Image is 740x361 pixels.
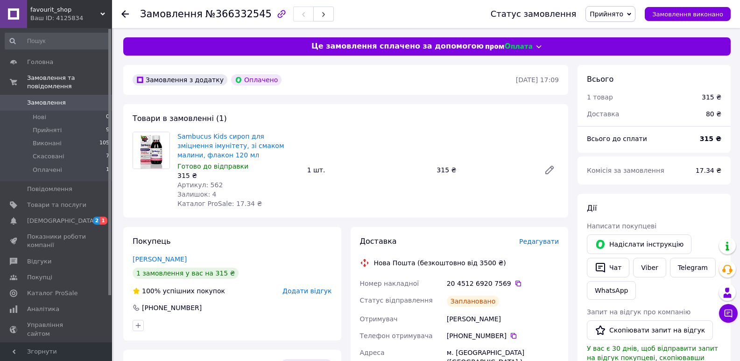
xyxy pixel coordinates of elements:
[516,76,559,84] time: [DATE] 17:09
[540,161,559,179] a: Редагувати
[519,238,559,245] span: Редагувати
[133,132,169,169] img: Sambucus Kids сироп для зміцнення імунітету, зі смаком малини, флакон 120 мл
[231,74,282,85] div: Оплачено
[491,9,577,19] div: Статус замовлення
[106,166,109,174] span: 1
[33,126,62,134] span: Прийняті
[702,92,721,102] div: 315 ₴
[106,113,109,121] span: 0
[33,113,46,121] span: Нові
[27,257,51,266] span: Відгуки
[433,163,536,177] div: 315 ₴
[700,135,721,142] b: 315 ₴
[140,8,203,20] span: Замовлення
[696,167,721,174] span: 17.34 ₴
[141,303,203,312] div: [PHONE_NUMBER]
[587,222,656,230] span: Написати покупцеві
[360,349,385,356] span: Адреса
[121,9,129,19] div: Повернутися назад
[27,201,86,209] span: Товари та послуги
[360,315,398,323] span: Отримувач
[33,166,62,174] span: Оплачені
[99,139,109,148] span: 105
[27,58,53,66] span: Головна
[587,258,629,277] button: Чат
[587,110,619,118] span: Доставка
[5,33,110,50] input: Пошук
[372,258,508,268] div: Нова Пошта (безкоштовно від 3500 ₴)
[133,268,239,279] div: 1 замовлення у вас на 315 ₴
[587,234,691,254] button: Надіслати інструкцію
[445,311,561,327] div: [PERSON_NAME]
[282,287,331,295] span: Додати відгук
[587,135,647,142] span: Всього до сплати
[30,14,112,22] div: Ваш ID: 4125834
[133,237,171,246] span: Покупець
[587,204,597,212] span: Дії
[33,152,64,161] span: Скасовані
[587,75,613,84] span: Всього
[645,7,731,21] button: Замовлення виконано
[93,217,100,225] span: 2
[177,200,262,207] span: Каталог ProSale: 17.34 ₴
[106,126,109,134] span: 9
[587,320,713,340] button: Скопіювати запит на відгук
[311,41,484,52] span: Це замовлення сплачено за допомогою
[590,10,623,18] span: Прийнято
[106,152,109,161] span: 7
[27,74,112,91] span: Замовлення та повідомлення
[27,305,59,313] span: Аналітика
[27,99,66,107] span: Замовлення
[177,163,248,170] span: Готово до відправки
[447,331,559,340] div: [PHONE_NUMBER]
[177,171,300,180] div: 315 ₴
[587,308,691,316] span: Запит на відгук про компанію
[360,332,433,340] span: Телефон отримувача
[633,258,666,277] a: Viber
[587,167,664,174] span: Комісія за замовлення
[652,11,723,18] span: Замовлення виконано
[30,6,100,14] span: favourit_shop
[447,279,559,288] div: 20 4512 6920 7569
[360,280,419,287] span: Номер накладної
[303,163,433,177] div: 1 шт.
[27,289,78,297] span: Каталог ProSale
[100,217,107,225] span: 1
[447,296,500,307] div: Заплановано
[133,255,187,263] a: [PERSON_NAME]
[27,321,86,338] span: Управління сайтом
[205,8,272,20] span: №366332545
[33,139,62,148] span: Виконані
[177,133,284,159] a: Sambucus Kids сироп для зміцнення імунітету, зі смаком малини, флакон 120 мл
[27,185,72,193] span: Повідомлення
[360,237,397,246] span: Доставка
[587,281,636,300] a: WhatsApp
[133,286,225,296] div: успішних покупок
[360,297,433,304] span: Статус відправлення
[700,104,727,124] div: 80 ₴
[177,191,217,198] span: Залишок: 4
[133,74,227,85] div: Замовлення з додатку
[27,217,96,225] span: [DEMOGRAPHIC_DATA]
[27,273,52,282] span: Покупці
[27,233,86,249] span: Показники роботи компанії
[719,304,738,323] button: Чат з покупцем
[133,114,227,123] span: Товари в замовленні (1)
[142,287,161,295] span: 100%
[670,258,716,277] a: Telegram
[587,93,613,101] span: 1 товар
[177,181,223,189] span: Артикул: 562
